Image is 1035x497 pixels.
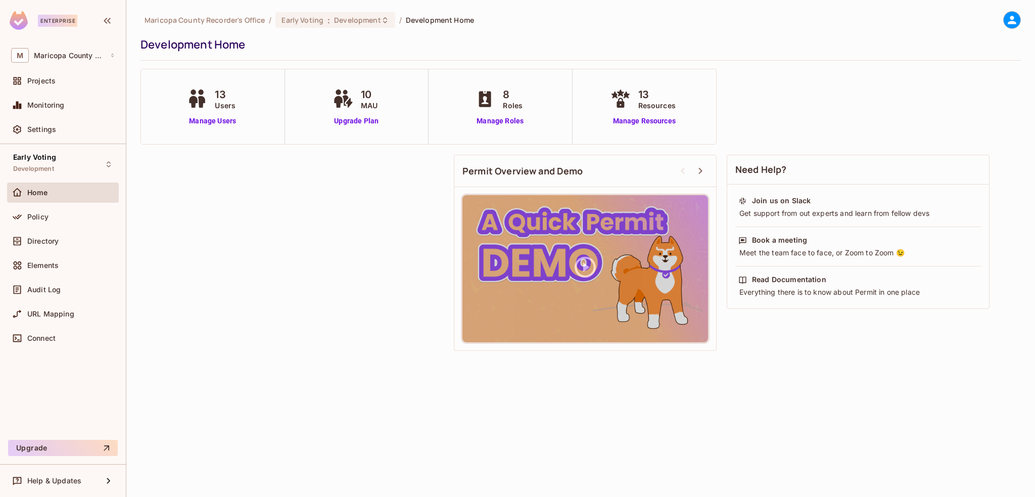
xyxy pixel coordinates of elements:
[27,477,81,485] span: Help & Updates
[462,165,583,177] span: Permit Overview and Demo
[27,237,59,245] span: Directory
[269,15,271,25] li: /
[215,87,236,102] span: 13
[331,116,383,126] a: Upgrade Plan
[406,15,474,25] span: Development Home
[10,11,28,30] img: SReyMgAAAABJRU5ErkJggg==
[13,165,54,173] span: Development
[215,100,236,111] span: Users
[399,15,402,25] li: /
[281,15,323,25] span: Early Voting
[638,87,676,102] span: 13
[608,116,681,126] a: Manage Resources
[34,52,105,60] span: Workspace: Maricopa County Recorder's Office
[27,261,59,269] span: Elements
[361,87,378,102] span: 10
[638,100,676,111] span: Resources
[27,125,56,133] span: Settings
[27,310,74,318] span: URL Mapping
[334,15,381,25] span: Development
[361,100,378,111] span: MAU
[738,208,978,218] div: Get support from out experts and learn from fellow devs
[503,100,523,111] span: Roles
[27,286,61,294] span: Audit Log
[13,153,56,161] span: Early Voting
[27,77,56,85] span: Projects
[140,37,1016,52] div: Development Home
[184,116,241,126] a: Manage Users
[735,163,787,176] span: Need Help?
[503,87,523,102] span: 8
[327,16,331,24] span: :
[752,235,807,245] div: Book a meeting
[738,248,978,258] div: Meet the team face to face, or Zoom to Zoom 😉
[145,15,265,25] span: the active workspace
[8,440,118,456] button: Upgrade
[38,15,77,27] div: Enterprise
[27,101,65,109] span: Monitoring
[473,116,528,126] a: Manage Roles
[11,48,29,63] span: M
[27,213,49,221] span: Policy
[752,275,826,285] div: Read Documentation
[27,189,48,197] span: Home
[27,334,56,342] span: Connect
[738,287,978,297] div: Everything there is to know about Permit in one place
[752,196,811,206] div: Join us on Slack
